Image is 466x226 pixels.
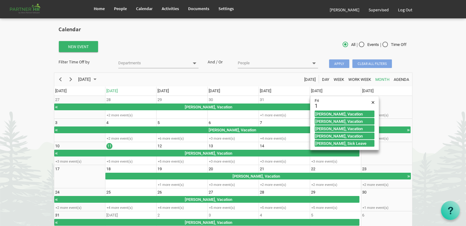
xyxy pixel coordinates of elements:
[209,97,213,103] div: Wednesday, July 30, 2025
[106,120,108,126] div: Monday, August 4, 2025
[66,73,76,86] div: next period
[106,173,407,179] div: [PERSON_NAME], Vacation
[55,166,59,172] div: Sunday, August 17, 2025
[209,143,213,149] div: Wednesday, August 13, 2025
[106,212,118,218] div: Monday, September 1, 2025
[260,143,264,149] div: Thursday, August 14, 2025
[259,159,309,164] div: +3 more event(s)
[106,143,112,149] div: Monday, August 11, 2025
[362,89,373,93] span: [DATE]
[94,6,105,11] span: Home
[259,205,309,210] div: +5 more event(s)
[162,6,179,11] span: Activities
[315,119,374,124] div: [PERSON_NAME], Vacation
[55,89,66,93] span: [DATE]
[58,219,359,225] div: [PERSON_NAME], Vacation
[208,205,258,210] div: +5 more event(s)
[238,59,309,67] input: People
[157,183,207,187] div: +1 more event(s)
[393,1,417,18] a: Log Out
[55,212,59,218] div: Sunday, August 31, 2025
[315,111,374,117] div: Ilse Fick, Vacation Begin From Monday, July 14, 2025 at 12:00:00 AM GMT-04:00 Ends At Friday, Aug...
[56,75,64,83] button: Previous
[209,189,213,195] div: Wednesday, August 27, 2025
[374,75,390,83] button: Month
[105,159,156,164] div: +5 more event(s)
[55,73,66,86] div: previous period
[259,183,309,187] div: +2 more event(s)
[54,150,360,156] div: Sheeba Colvine, Vacation Begin From Friday, August 1, 2025 at 12:00:00 AM GMT-04:00 Ends At Frida...
[55,97,59,103] div: Sunday, July 27, 2025
[315,103,323,109] div: 1
[382,42,407,47] span: Time Off
[361,113,412,118] div: +1 more event(s)
[209,120,211,126] div: Wednesday, August 6, 2025
[208,159,258,164] div: +3 more event(s)
[157,97,162,103] div: Tuesday, July 29, 2025
[361,183,412,187] div: +2 more event(s)
[208,136,258,141] div: +3 more event(s)
[260,189,264,195] div: Thursday, August 28, 2025
[392,75,410,83] button: Agenda
[157,212,160,218] div: Tuesday, September 2, 2025
[157,120,160,126] div: Tuesday, August 5, 2025
[55,143,59,149] div: Sunday, August 10, 2025
[315,111,374,117] div: [PERSON_NAME], Vacation
[393,76,410,83] span: Agenda
[105,113,156,118] div: +2 more event(s)
[54,205,105,210] div: +2 more event(s)
[203,59,233,65] div: And / Or
[157,89,169,93] span: [DATE]
[362,212,364,218] div: Saturday, September 6, 2025
[209,89,220,93] span: [DATE]
[260,166,264,172] div: Thursday, August 21, 2025
[106,97,111,103] div: Monday, July 28, 2025
[315,133,374,139] div: [PERSON_NAME], Vacation
[311,189,315,195] div: Friday, August 29, 2025
[209,212,211,218] div: Wednesday, September 3, 2025
[369,7,389,13] span: Supervised
[54,219,360,226] div: Shelina Akter, Vacation Begin From Tuesday, August 19, 2025 at 12:00:00 AM GMT-04:00 Ends At Frid...
[260,120,262,126] div: Thursday, August 7, 2025
[54,126,411,133] div: Sheeba Colvine, Vacation Begin From Friday, August 1, 2025 at 12:00:00 AM GMT-04:00 Ends At Frida...
[157,143,162,149] div: Tuesday, August 12, 2025
[315,99,369,103] div: Fri
[315,126,374,131] div: [PERSON_NAME], Vacation
[369,99,377,106] div: Close
[58,127,407,133] div: [PERSON_NAME], Vacation
[325,1,364,18] a: [PERSON_NAME]
[209,166,213,172] div: Wednesday, August 20, 2025
[136,6,153,11] span: Calendar
[347,75,372,83] button: Work Week
[352,59,392,68] span: Clear all filters
[315,125,374,132] div: Russel Gallaza, Vacation Begin From Friday, August 1, 2025 at 12:00:00 AM GMT-04:00 Ends At Frida...
[259,136,309,141] div: +4 more event(s)
[55,189,59,195] div: Sunday, August 24, 2025
[106,89,118,93] span: [DATE]
[329,59,349,68] span: Apply
[114,6,127,11] span: People
[315,133,374,139] div: Mohammad Zamir Aiub, Vacation Begin From Friday, August 1, 2025 at 12:00:00 AM GMT-04:00 Ends At ...
[208,183,258,187] div: +3 more event(s)
[293,40,412,49] div: | |
[157,205,207,210] div: +4 more event(s)
[361,136,412,141] div: +3 more event(s)
[361,205,412,210] div: +1 more event(s)
[78,76,91,83] span: [DATE]
[321,75,330,83] button: Day
[362,166,366,172] div: Saturday, August 23, 2025
[58,150,359,156] div: [PERSON_NAME], Vacation
[105,173,411,179] div: Alberto Munoz, Vacation Begin From Monday, August 18, 2025 at 12:00:00 AM GMT-04:00 Ends At Frida...
[362,189,366,195] div: Saturday, August 30, 2025
[311,212,313,218] div: Friday, September 5, 2025
[321,76,330,83] span: Day
[315,140,374,147] div: Alberto Munoz, Sick Leave Begin From Friday, August 1, 2025 at 12:00:00 AM GMT-04:00 Ends At Frid...
[315,118,374,125] div: Sheeba Colvine, Vacation Begin From Friday, August 1, 2025 at 12:00:00 AM GMT-04:00 Ends At Frida...
[260,89,271,93] span: [DATE]
[55,120,57,126] div: Sunday, August 3, 2025
[218,6,234,11] span: Settings
[303,75,316,83] button: Today
[54,196,360,203] div: Alberto Munoz, Vacation Begin From Monday, August 18, 2025 at 12:00:00 AM GMT-04:00 Ends At Frida...
[310,159,361,164] div: +3 more event(s)
[260,212,262,218] div: Thursday, September 4, 2025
